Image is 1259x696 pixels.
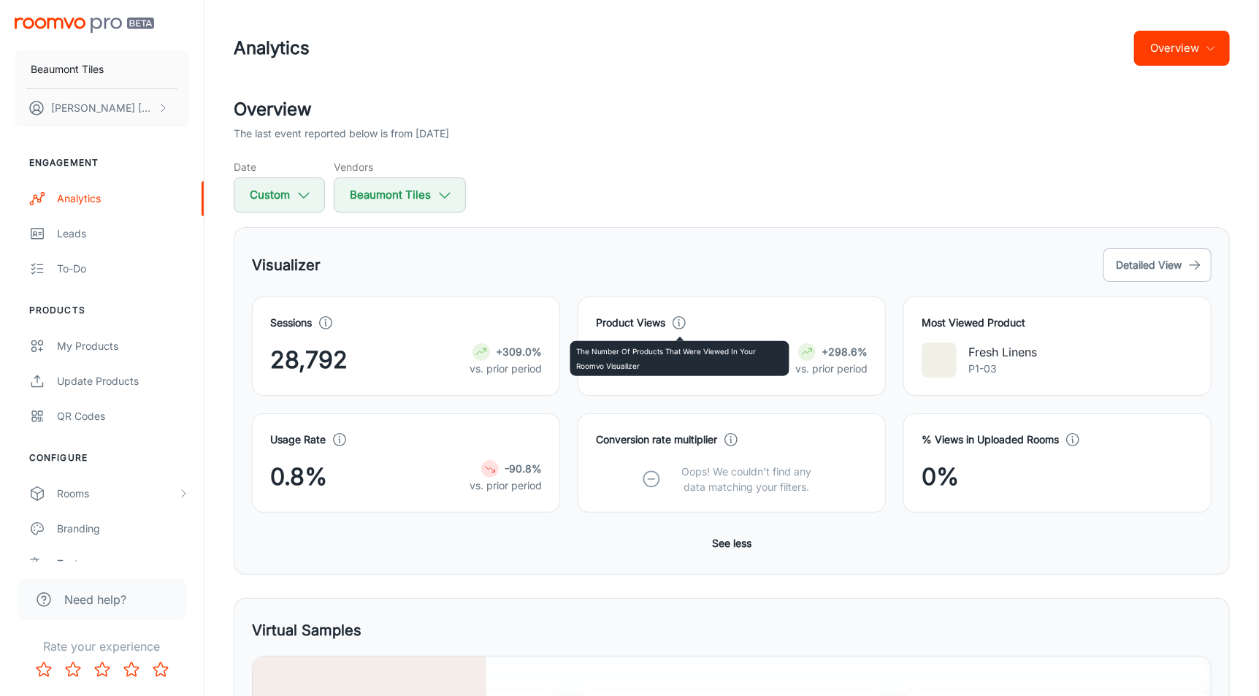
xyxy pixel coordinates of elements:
[596,315,665,331] h4: Product Views
[795,361,868,377] p: vs. prior period
[922,343,957,378] img: Fresh Linens
[596,432,717,448] h4: Conversion rate multiplier
[334,159,466,175] h5: Vendors
[576,344,784,373] p: The number of products that were viewed in your Roomvo visualizer
[1103,248,1212,282] button: Detailed View
[57,226,189,242] div: Leads
[146,655,175,684] button: Rate 5 star
[57,486,177,502] div: Rooms
[51,100,154,116] p: [PERSON_NAME] [PERSON_NAME]
[922,459,959,494] span: 0%
[706,530,757,557] button: See less
[505,462,542,475] strong: -90.8%
[968,361,1037,377] p: P1-03
[234,96,1230,123] h2: Overview
[334,177,466,213] button: Beaumont Tiles
[496,345,542,358] strong: +309.0%
[57,338,189,354] div: My Products
[270,315,312,331] h4: Sessions
[57,408,189,424] div: QR Codes
[57,191,189,207] div: Analytics
[670,464,822,494] p: Oops! We couldn’t find any data matching your filters.
[15,89,189,127] button: [PERSON_NAME] [PERSON_NAME]
[252,254,321,276] h5: Visualizer
[12,638,192,655] p: Rate your experience
[234,159,325,175] h5: Date
[57,521,189,537] div: Branding
[57,373,189,389] div: Update Products
[64,591,126,608] span: Need help?
[252,619,361,641] h5: Virtual Samples
[58,655,88,684] button: Rate 2 star
[922,432,1059,448] h4: % Views in Uploaded Rooms
[270,343,348,378] span: 28,792
[1134,31,1230,66] button: Overview
[470,478,542,494] p: vs. prior period
[15,18,154,33] img: Roomvo PRO Beta
[234,126,449,142] p: The last event reported below is from [DATE]
[29,655,58,684] button: Rate 1 star
[270,432,326,448] h4: Usage Rate
[270,459,327,494] span: 0.8%
[234,177,325,213] button: Custom
[968,343,1037,361] p: Fresh Linens
[470,361,542,377] p: vs. prior period
[822,345,868,358] strong: +298.6%
[15,50,189,88] button: Beaumont Tiles
[922,315,1193,331] h4: Most Viewed Product
[234,35,310,61] h1: Analytics
[31,61,104,77] p: Beaumont Tiles
[57,556,189,572] div: Texts
[117,655,146,684] button: Rate 4 star
[57,261,189,277] div: To-do
[88,655,117,684] button: Rate 3 star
